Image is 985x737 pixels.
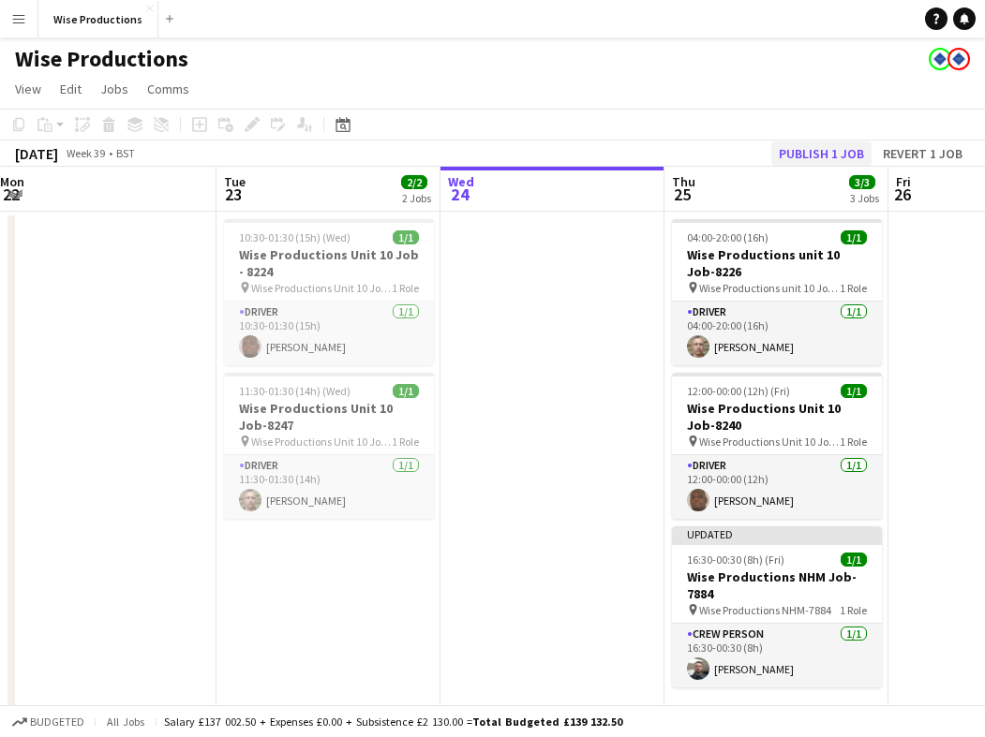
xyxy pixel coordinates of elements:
span: Wise Productions Unit 10 Job-8224 [251,281,392,295]
span: Wed [448,173,474,190]
div: BST [116,146,135,160]
app-card-role: Crew Person1/116:30-00:30 (8h)[PERSON_NAME] [672,624,882,687]
span: 1 Role [840,603,867,617]
span: 1 Role [840,281,867,295]
span: View [15,81,41,97]
span: 1 Role [392,281,419,295]
h3: Wise Productions Unit 10 Job - 8224 [224,246,434,280]
div: Updated [672,526,882,541]
button: Revert 1 job [875,141,970,166]
h3: Wise Productions Unit 10 Job-8240 [672,400,882,434]
h3: Wise Productions unit 10 Job-8226 [672,246,882,280]
app-job-card: 10:30-01:30 (15h) (Wed)1/1Wise Productions Unit 10 Job - 8224 Wise Productions Unit 10 Job-82241 ... [224,219,434,365]
span: 1/1 [841,230,867,244]
span: Wise Productions Unit 10 Job-8240 [699,435,840,449]
span: 11:30-01:30 (14h) (Wed) [239,384,351,398]
span: 25 [669,184,695,205]
span: Comms [147,81,189,97]
span: Total Budgeted £139 132.50 [472,715,622,729]
span: 26 [893,184,911,205]
span: 24 [445,184,474,205]
span: 16:30-00:30 (8h) (Fri) [687,553,784,567]
div: 3 Jobs [850,191,879,205]
app-job-card: 11:30-01:30 (14h) (Wed)1/1Wise Productions Unit 10 Job-8247 Wise Productions Unit 10 Job-82471 Ro... [224,373,434,519]
span: Budgeted [30,715,84,729]
a: View [7,77,49,101]
span: Tue [224,173,246,190]
span: Wise Productions NHM-7884 [699,603,831,617]
span: 1/1 [841,384,867,398]
span: 1 Role [840,435,867,449]
app-card-role: Driver1/111:30-01:30 (14h)[PERSON_NAME] [224,455,434,519]
span: Week 39 [62,146,109,160]
a: Comms [140,77,197,101]
span: 1/1 [393,384,419,398]
div: 2 Jobs [402,191,431,205]
div: Salary £137 002.50 + Expenses £0.00 + Subsistence £2 130.00 = [164,715,622,729]
span: Jobs [100,81,128,97]
app-card-role: Driver1/110:30-01:30 (15h)[PERSON_NAME] [224,302,434,365]
app-job-card: 04:00-20:00 (16h)1/1Wise Productions unit 10 Job-8226 Wise Productions unit 10 Job-82261 RoleDriv... [672,219,882,365]
div: [DATE] [15,144,58,163]
a: Edit [52,77,89,101]
app-job-card: 12:00-00:00 (12h) (Fri)1/1Wise Productions Unit 10 Job-8240 Wise Productions Unit 10 Job-82401 Ro... [672,373,882,519]
span: Fri [896,173,911,190]
span: 3/3 [849,175,875,189]
app-user-avatar: Paul Harris [929,48,951,70]
app-card-role: Driver1/112:00-00:00 (12h)[PERSON_NAME] [672,455,882,519]
span: All jobs [103,715,148,729]
span: 1/1 [393,230,419,244]
button: Wise Productions [38,1,158,37]
span: 1 Role [392,435,419,449]
span: 23 [221,184,246,205]
span: 1/1 [841,553,867,567]
h3: Wise Productions NHM Job-7884 [672,568,882,602]
h1: Wise Productions [15,45,188,73]
span: Thu [672,173,695,190]
span: 2/2 [401,175,427,189]
span: 10:30-01:30 (15h) (Wed) [239,230,351,244]
span: Wise Productions Unit 10 Job-8247 [251,435,392,449]
span: Wise Productions unit 10 Job-8226 [699,281,840,295]
h3: Wise Productions Unit 10 Job-8247 [224,400,434,434]
span: Edit [60,81,82,97]
a: Jobs [93,77,136,101]
span: 12:00-00:00 (12h) (Fri) [687,384,790,398]
span: 04:00-20:00 (16h) [687,230,769,244]
button: Budgeted [9,712,87,732]
app-card-role: Driver1/104:00-20:00 (16h)[PERSON_NAME] [672,302,882,365]
app-job-card: Updated16:30-00:30 (8h) (Fri)1/1Wise Productions NHM Job-7884 Wise Productions NHM-78841 RoleCrew... [672,526,882,687]
app-user-avatar: Paul Harris [948,48,970,70]
button: Publish 1 job [771,141,872,166]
